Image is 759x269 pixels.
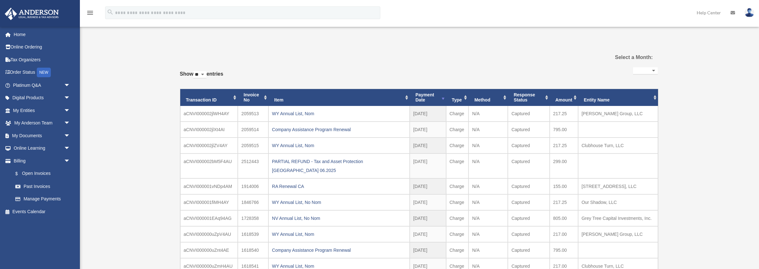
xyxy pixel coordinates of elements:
[508,194,549,210] td: Captured
[238,153,268,178] td: 2512443
[410,89,446,106] th: Payment Date: activate to sort column ascending
[446,210,469,226] td: Charge
[446,194,469,210] td: Charge
[180,178,238,194] td: aCNVI000001vNDp4AM
[583,53,653,62] label: Select a Month:
[578,210,658,226] td: Grey Tree Capital Investments, Inc.
[4,28,80,41] a: Home
[272,182,406,191] div: RA Renewal CA
[4,129,80,142] a: My Documentsarrow_drop_down
[508,210,549,226] td: Captured
[508,106,549,122] td: Captured
[550,138,578,153] td: 217.25
[550,242,578,258] td: 795.00
[469,194,508,210] td: N/A
[578,89,658,106] th: Entity Name: activate to sort column ascending
[180,138,238,153] td: aCNVI000002jlZV4AY
[550,122,578,138] td: 795.00
[410,210,446,226] td: [DATE]
[272,109,406,118] div: WY Annual List, Nom
[238,210,268,226] td: 1728358
[410,153,446,178] td: [DATE]
[508,122,549,138] td: Captured
[550,106,578,122] td: 217.25
[550,153,578,178] td: 299.00
[410,226,446,242] td: [DATE]
[550,89,578,106] th: Amount: activate to sort column ascending
[4,41,80,54] a: Online Ordering
[410,106,446,122] td: [DATE]
[469,106,508,122] td: N/A
[180,226,238,242] td: aCNVI000000uZpV4AU
[64,79,77,92] span: arrow_drop_down
[64,104,77,117] span: arrow_drop_down
[180,194,238,210] td: aCNVI000001fiMH4AY
[180,70,223,85] label: Show entries
[9,193,80,205] a: Manage Payments
[64,129,77,142] span: arrow_drop_down
[508,242,549,258] td: Captured
[238,106,268,122] td: 2059513
[64,92,77,105] span: arrow_drop_down
[4,53,80,66] a: Tax Organizers
[469,138,508,153] td: N/A
[238,138,268,153] td: 2059515
[238,122,268,138] td: 2059514
[272,214,406,223] div: NV Annual List, No Nom
[508,153,549,178] td: Captured
[469,89,508,106] th: Method: activate to sort column ascending
[578,226,658,242] td: [PERSON_NAME] Group, LLC
[550,210,578,226] td: 805.00
[4,154,80,167] a: Billingarrow_drop_down
[410,194,446,210] td: [DATE]
[4,66,80,79] a: Order StatusNEW
[578,106,658,122] td: [PERSON_NAME] Group, LLC
[272,157,406,175] div: PARTIAL REFUND - Tax and Asset Protection [GEOGRAPHIC_DATA] 06.2025
[410,242,446,258] td: [DATE]
[193,71,206,78] select: Showentries
[4,117,80,130] a: My Anderson Teamarrow_drop_down
[446,153,469,178] td: Charge
[469,178,508,194] td: N/A
[550,194,578,210] td: 217.25
[469,122,508,138] td: N/A
[272,198,406,207] div: WY Annual List, No Nom
[107,9,114,16] i: search
[508,138,549,153] td: Captured
[446,138,469,153] td: Charge
[64,142,77,155] span: arrow_drop_down
[446,242,469,258] td: Charge
[446,122,469,138] td: Charge
[180,89,238,106] th: Transaction ID: activate to sort column ascending
[64,154,77,168] span: arrow_drop_down
[469,210,508,226] td: N/A
[446,106,469,122] td: Charge
[238,226,268,242] td: 1618539
[86,9,94,17] i: menu
[19,170,22,178] span: $
[508,178,549,194] td: Captured
[469,226,508,242] td: N/A
[410,138,446,153] td: [DATE]
[550,226,578,242] td: 217.00
[238,178,268,194] td: 1914006
[272,125,406,134] div: Company Assistance Program Renewal
[238,194,268,210] td: 1846766
[446,178,469,194] td: Charge
[4,104,80,117] a: My Entitiesarrow_drop_down
[508,226,549,242] td: Captured
[508,89,549,106] th: Response Status: activate to sort column ascending
[745,8,754,17] img: User Pic
[180,210,238,226] td: aCNVI000001EAq94AG
[578,194,658,210] td: Our Shadow, LLC
[180,153,238,178] td: aCNVI000002bM5F4AU
[3,8,61,20] img: Anderson Advisors Platinum Portal
[272,230,406,239] div: WY Annual List, Nom
[578,178,658,194] td: [STREET_ADDRESS], LLC
[9,180,77,193] a: Past Invoices
[578,138,658,153] td: Clubhouse Turn, LLC
[410,122,446,138] td: [DATE]
[4,79,80,92] a: Platinum Q&Aarrow_drop_down
[410,178,446,194] td: [DATE]
[180,106,238,122] td: aCNVI000002jlWH4AY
